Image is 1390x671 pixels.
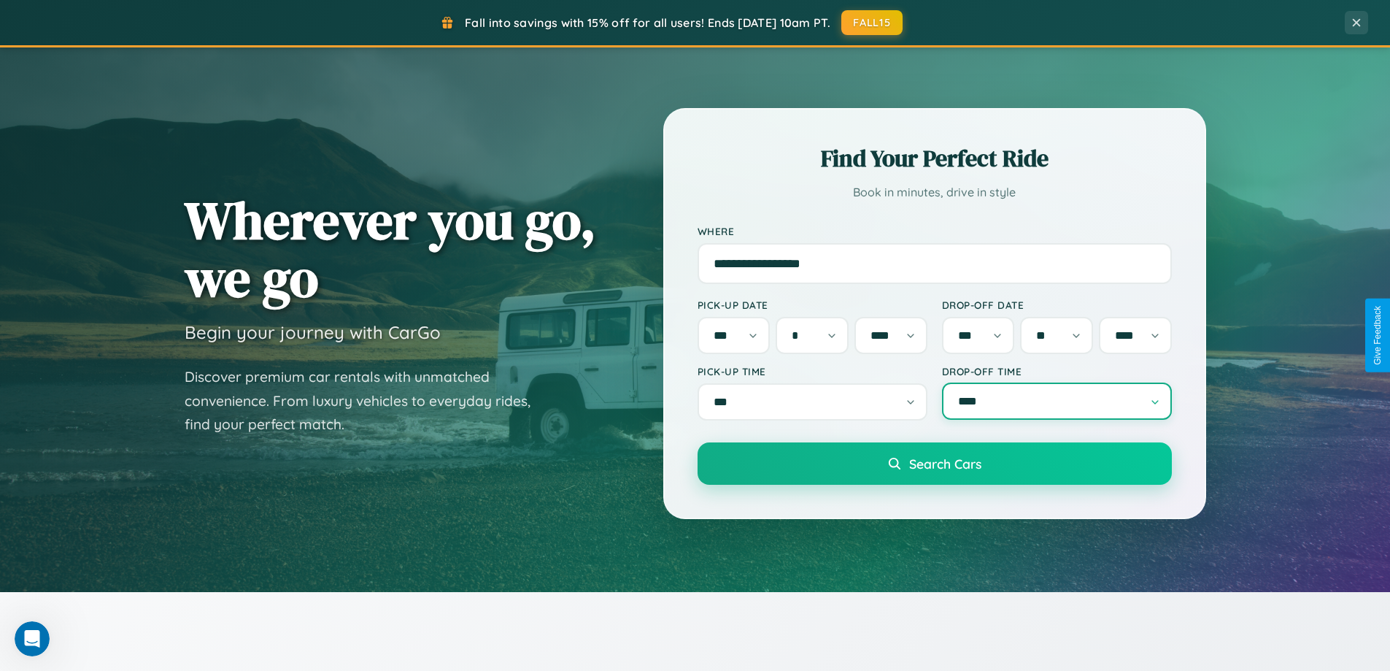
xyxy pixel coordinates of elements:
[698,442,1172,485] button: Search Cars
[942,365,1172,377] label: Drop-off Time
[698,182,1172,203] p: Book in minutes, drive in style
[185,365,549,437] p: Discover premium car rentals with unmatched convenience. From luxury vehicles to everyday rides, ...
[1372,306,1383,365] div: Give Feedback
[698,299,927,311] label: Pick-up Date
[15,621,50,656] iframe: Intercom live chat
[698,225,1172,237] label: Where
[909,456,981,472] span: Search Cars
[698,142,1172,175] h2: Find Your Perfect Ride
[465,15,830,30] span: Fall into savings with 15% off for all users! Ends [DATE] 10am PT.
[942,299,1172,311] label: Drop-off Date
[698,365,927,377] label: Pick-up Time
[185,321,441,343] h3: Begin your journey with CarGo
[185,191,596,307] h1: Wherever you go, we go
[841,10,903,35] button: FALL15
